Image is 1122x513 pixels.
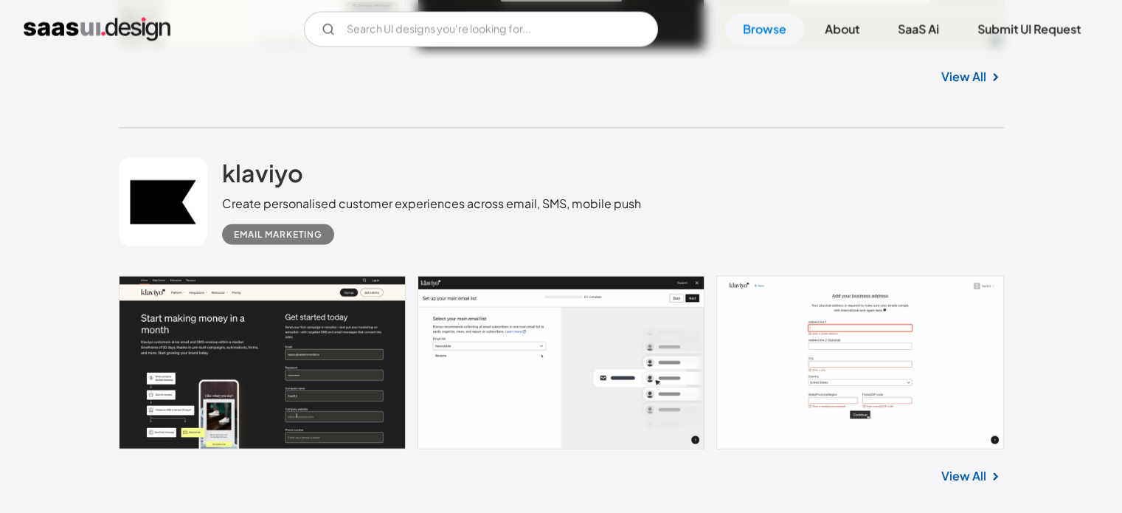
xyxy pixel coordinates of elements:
a: SaaS Ai [880,13,957,46]
a: View All [941,68,986,86]
a: Submit UI Request [960,13,1098,46]
a: About [807,13,877,46]
h2: klaviyo [222,158,303,187]
div: Email Marketing [234,226,322,244]
div: Create personalised customer experiences across email, SMS, mobile push [222,195,641,213]
a: klaviyo [222,158,303,195]
a: Browse [725,13,804,46]
form: Email Form [304,12,658,47]
a: View All [941,467,986,485]
input: Search UI designs you're looking for... [304,12,658,47]
a: home [24,18,170,41]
